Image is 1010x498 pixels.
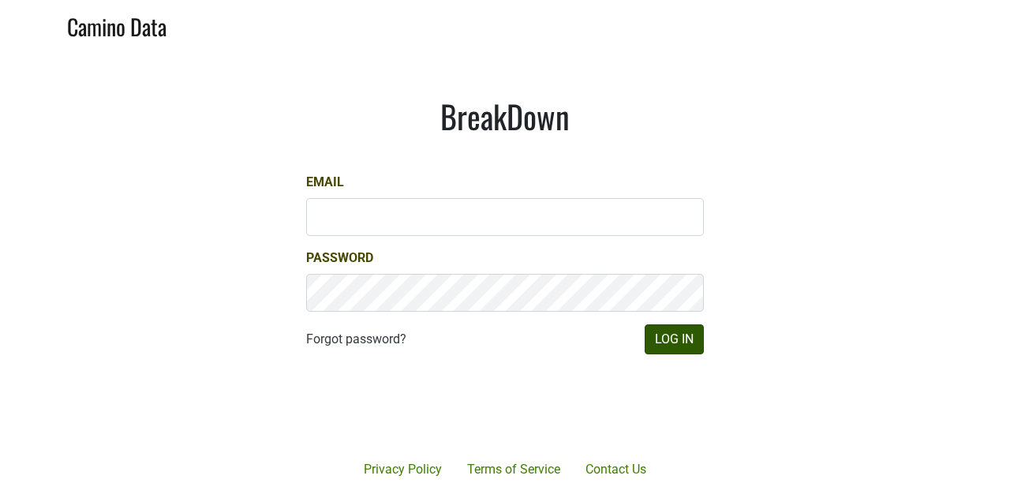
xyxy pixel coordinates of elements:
label: Password [306,249,373,268]
label: Email [306,173,344,192]
a: Terms of Service [454,454,573,485]
a: Forgot password? [306,330,406,349]
h1: BreakDown [306,97,704,135]
a: Contact Us [573,454,659,485]
a: Privacy Policy [351,454,454,485]
a: Camino Data [67,6,166,43]
button: Log In [645,324,704,354]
